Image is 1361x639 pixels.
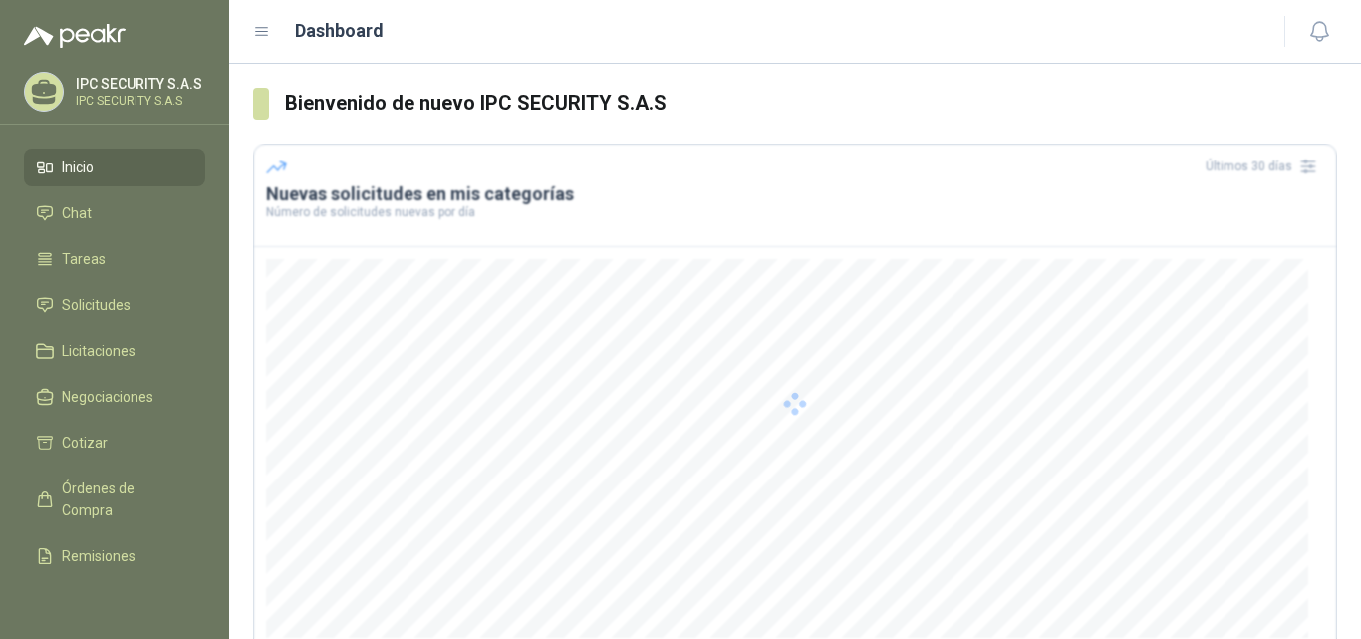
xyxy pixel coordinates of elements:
span: Órdenes de Compra [62,478,186,521]
img: Logo peakr [24,24,126,48]
a: Remisiones [24,537,205,575]
a: Solicitudes [24,286,205,324]
p: IPC SECURITY S.A.S [76,95,202,107]
span: Tareas [62,248,106,270]
h1: Dashboard [295,17,384,45]
p: IPC SECURITY S.A.S [76,77,202,91]
a: Órdenes de Compra [24,470,205,529]
span: Inicio [62,157,94,178]
span: Licitaciones [62,340,136,362]
a: Tareas [24,240,205,278]
span: Negociaciones [62,386,153,408]
a: Cotizar [24,424,205,462]
span: Cotizar [62,432,108,454]
h3: Bienvenido de nuevo IPC SECURITY S.A.S [285,88,1337,119]
a: Chat [24,194,205,232]
span: Solicitudes [62,294,131,316]
span: Remisiones [62,545,136,567]
a: Inicio [24,149,205,186]
a: Licitaciones [24,332,205,370]
a: Negociaciones [24,378,205,416]
span: Chat [62,202,92,224]
a: Configuración [24,583,205,621]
